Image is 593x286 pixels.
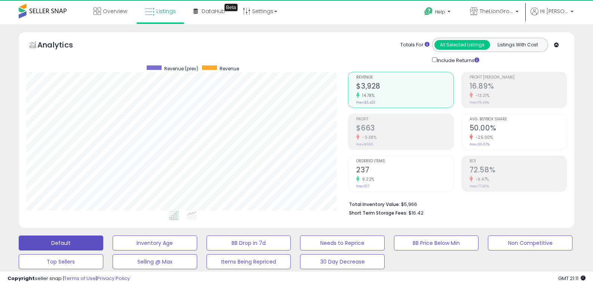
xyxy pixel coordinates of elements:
span: Help [435,9,445,15]
h2: 16.89% [470,82,566,92]
b: Total Inventory Value: [349,201,400,207]
b: Short Term Storage Fees: [349,210,407,216]
button: BB Drop in 7d [207,236,291,250]
span: $16.42 [409,209,424,216]
div: Tooltip anchor [224,4,238,11]
a: Help [418,1,458,24]
h2: 72.58% [470,166,566,176]
span: 2025-09-9 21:11 GMT [558,275,586,282]
span: Hi [PERSON_NAME] [540,7,568,15]
h2: $3,928 [356,82,453,92]
h2: $663 [356,124,453,134]
button: Top Sellers [19,254,103,269]
button: BB Price Below Min [394,236,479,250]
button: Inventory Age [113,236,197,250]
small: Prev: 66.67% [470,142,489,147]
button: 30 Day Decrease [300,254,385,269]
small: -6.47% [473,176,489,182]
h5: Analytics [37,40,88,52]
span: Profit [356,117,453,122]
span: DataHub [202,7,225,15]
small: 9.22% [360,176,375,182]
h2: 237 [356,166,453,176]
div: Include Returns [427,56,488,64]
small: Prev: 19.46% [470,100,489,105]
a: Hi [PERSON_NAME] [531,7,574,24]
a: Terms of Use [64,275,96,282]
button: Items Being Repriced [207,254,291,269]
h2: 50.00% [470,124,566,134]
span: Revenue [220,65,239,72]
button: All Selected Listings [434,40,490,50]
small: -25.00% [473,135,493,140]
span: Revenue (prev) [164,65,198,72]
button: Listings With Cost [490,40,545,50]
div: Totals For [400,41,430,49]
span: Avg. Buybox Share [470,117,566,122]
a: Privacy Policy [97,275,130,282]
button: Needs to Reprice [300,236,385,250]
small: Prev: 77.60% [470,184,489,188]
div: seller snap | | [7,275,130,282]
strong: Copyright [7,275,35,282]
small: Prev: 217 [356,184,369,188]
button: Non Competitive [488,236,572,250]
span: Revenue [356,76,453,80]
span: Profit [PERSON_NAME] [470,76,566,80]
span: Listings [156,7,176,15]
button: Selling @ Max [113,254,197,269]
span: Ordered Items [356,159,453,163]
small: -13.21% [473,93,490,98]
small: 14.78% [360,93,375,98]
small: Prev: $3,422 [356,100,375,105]
button: Default [19,236,103,250]
li: $5,966 [349,199,561,208]
span: TheLionGroup US [480,7,513,15]
small: -0.38% [360,135,376,140]
i: Get Help [424,7,433,16]
span: ROI [470,159,566,163]
small: Prev: $666 [356,142,373,147]
span: Overview [103,7,127,15]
